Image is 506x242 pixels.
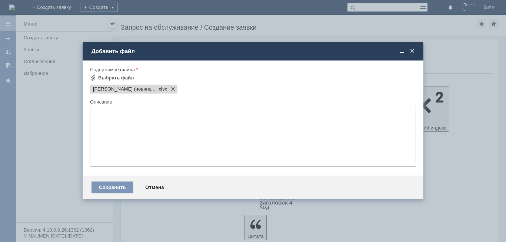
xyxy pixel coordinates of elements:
span: ИП Соколова (новинки органика).xlsx [93,86,157,92]
span: Свернуть (Ctrl + M) [398,48,406,55]
div: от [DATE]. Акт расхождения прилагается [3,21,108,27]
div: Добавить файл [91,48,416,55]
div: ​Добрый день. При поступлении товара были выявлены расхождения по накладной ННТ2-000971 [3,3,108,21]
span: Закрыть [409,48,416,55]
span: ИП Соколова (новинки органика).xlsx [157,86,167,92]
div: Выбрать файл [98,75,134,81]
div: Описание [90,99,415,104]
div: Содержимое файла [90,67,415,72]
